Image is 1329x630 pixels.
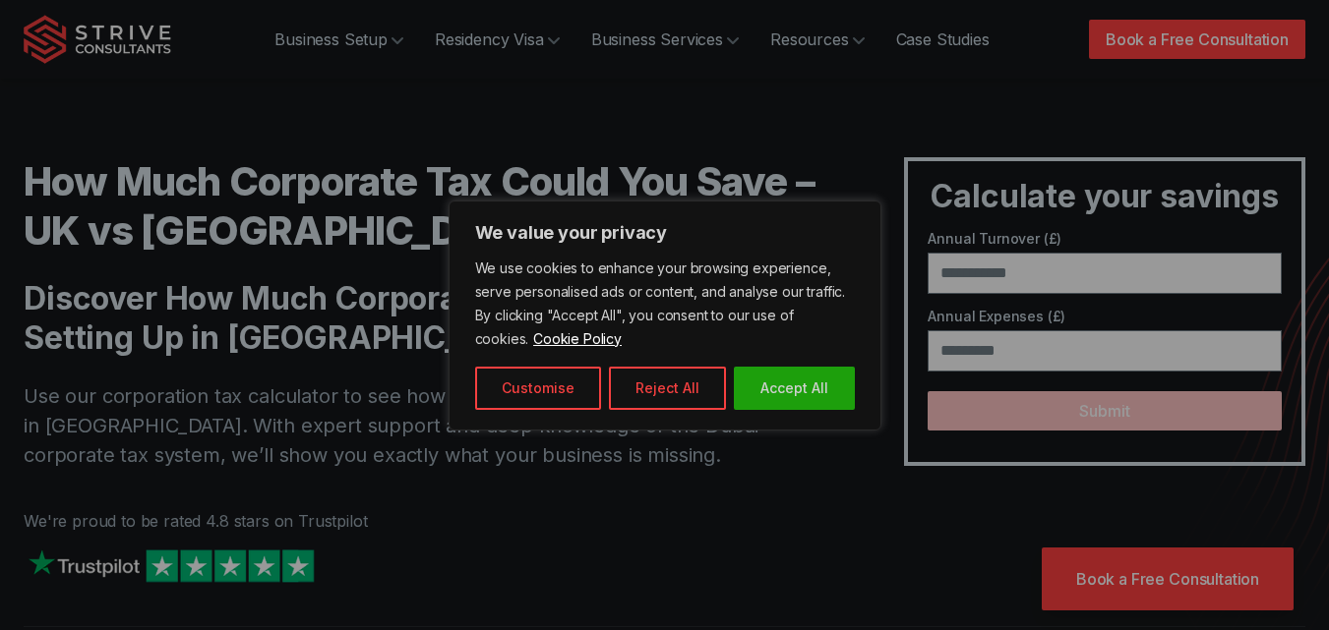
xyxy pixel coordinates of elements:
[475,367,601,410] button: Customise
[449,200,881,430] div: We value your privacy
[475,221,855,245] p: We value your privacy
[734,367,855,410] button: Accept All
[475,257,855,351] p: We use cookies to enhance your browsing experience, serve personalised ads or content, and analys...
[532,329,623,348] a: Cookie Policy
[609,367,726,410] button: Reject All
